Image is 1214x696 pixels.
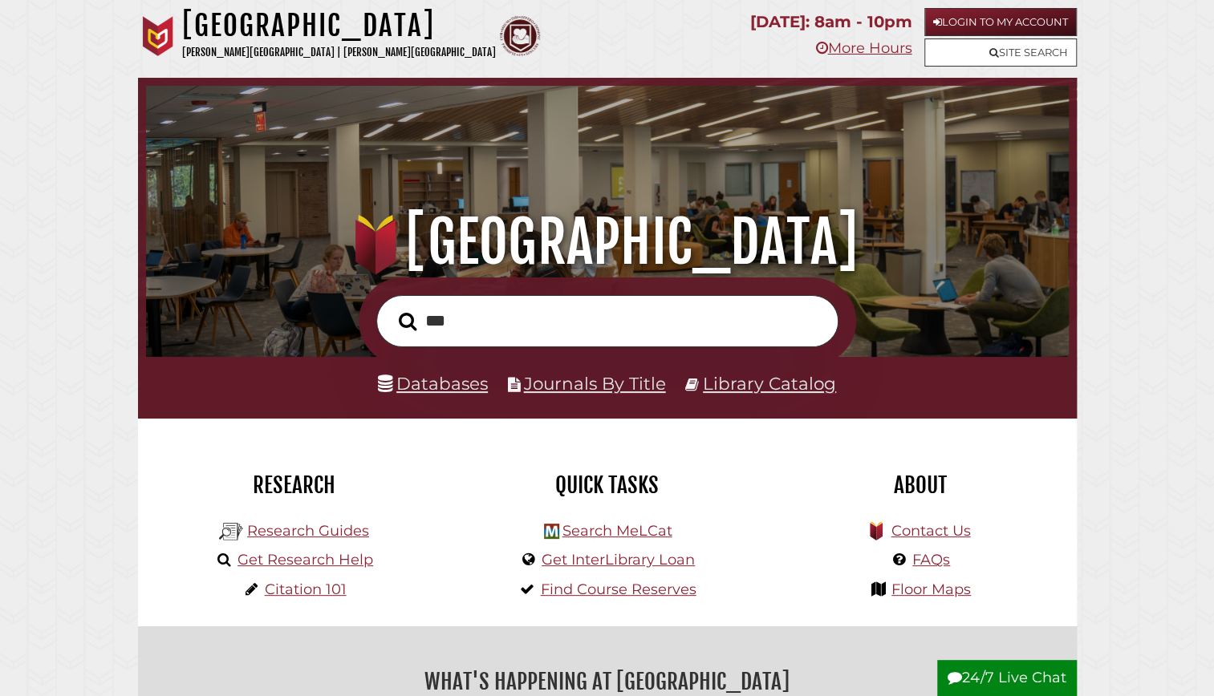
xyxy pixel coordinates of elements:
a: FAQs [912,551,950,569]
a: Citation 101 [265,581,347,598]
a: Library Catalog [703,373,836,394]
h1: [GEOGRAPHIC_DATA] [164,207,1050,277]
a: Contact Us [891,522,970,540]
img: Hekman Library Logo [219,520,243,544]
p: [DATE]: 8am - 10pm [749,8,912,36]
a: Search MeLCat [562,522,672,540]
h2: Research [150,471,439,499]
a: Site Search [924,38,1077,67]
a: Databases [378,373,488,394]
p: [PERSON_NAME][GEOGRAPHIC_DATA] | [PERSON_NAME][GEOGRAPHIC_DATA] [182,43,496,62]
img: Calvin University [138,16,178,56]
i: Search [399,311,416,330]
h2: Quick Tasks [463,471,752,499]
a: Get InterLibrary Loan [542,551,695,569]
h2: About [776,471,1065,499]
a: Login to My Account [924,8,1077,36]
img: Calvin Theological Seminary [500,16,540,56]
a: More Hours [815,39,912,57]
button: Search [391,308,424,336]
a: Get Research Help [238,551,373,569]
img: Hekman Library Logo [544,524,559,539]
a: Find Course Reserves [541,581,696,598]
h1: [GEOGRAPHIC_DATA] [182,8,496,43]
a: Journals By Title [524,373,666,394]
a: Research Guides [247,522,369,540]
a: Floor Maps [891,581,971,598]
